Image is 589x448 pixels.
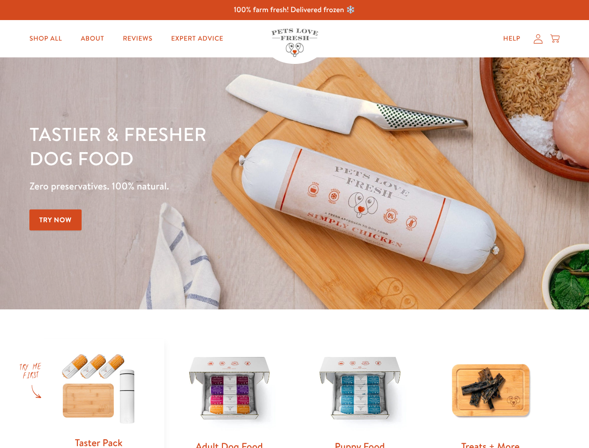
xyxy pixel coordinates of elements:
img: Pets Love Fresh [271,28,318,57]
p: Zero preservatives. 100% natural. [29,178,383,195]
a: Shop All [22,29,69,48]
a: Help [496,29,528,48]
a: Expert Advice [164,29,231,48]
a: Reviews [115,29,159,48]
h1: Tastier & fresher dog food [29,122,383,170]
a: Try Now [29,210,82,231]
a: About [73,29,111,48]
